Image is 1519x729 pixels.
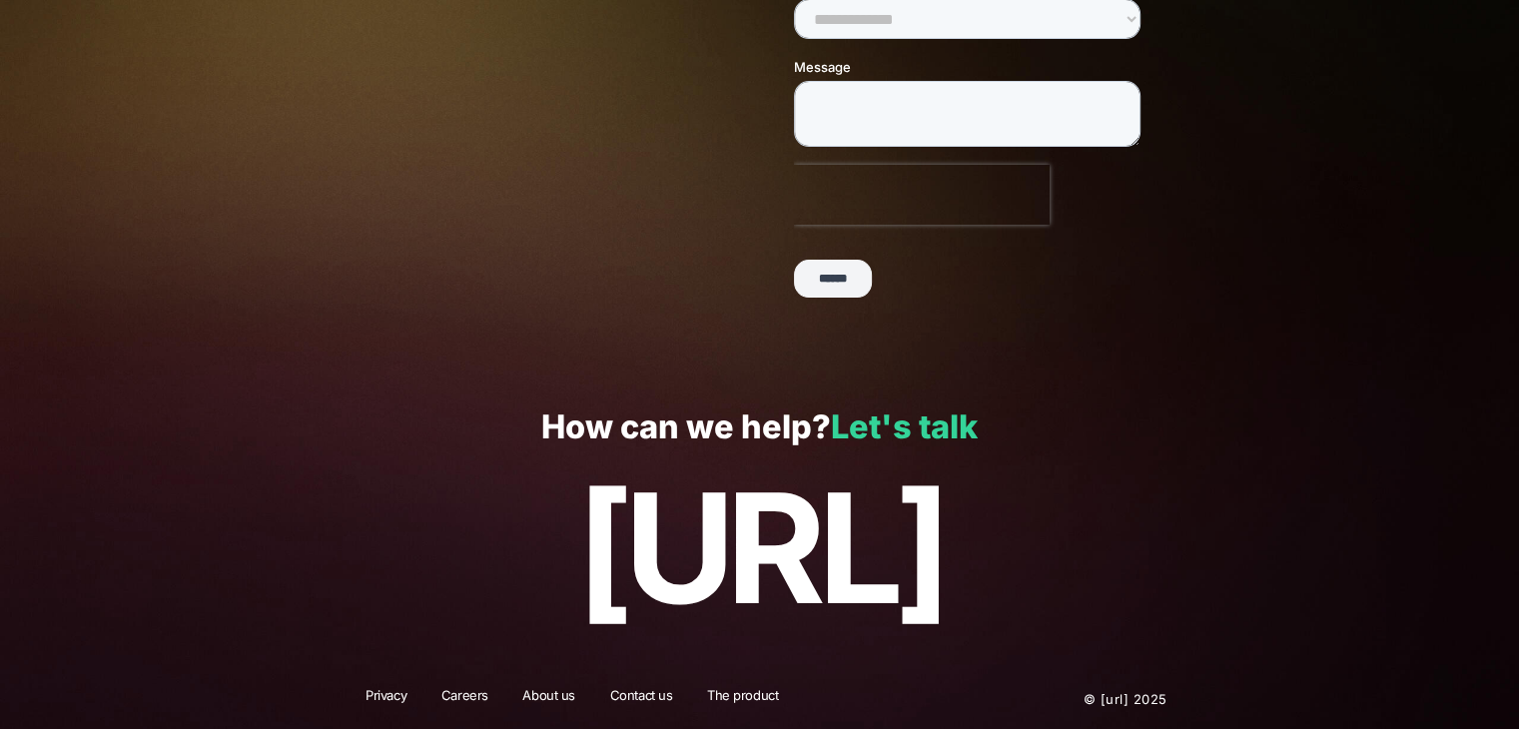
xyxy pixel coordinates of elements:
[428,686,501,712] a: Careers
[963,686,1166,712] p: © [URL] 2025
[694,686,791,712] a: The product
[831,407,978,446] a: Let's talk
[509,686,588,712] a: About us
[43,409,1475,446] p: How can we help?
[597,686,686,712] a: Contact us
[353,686,419,712] a: Privacy
[43,463,1475,634] p: [URL]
